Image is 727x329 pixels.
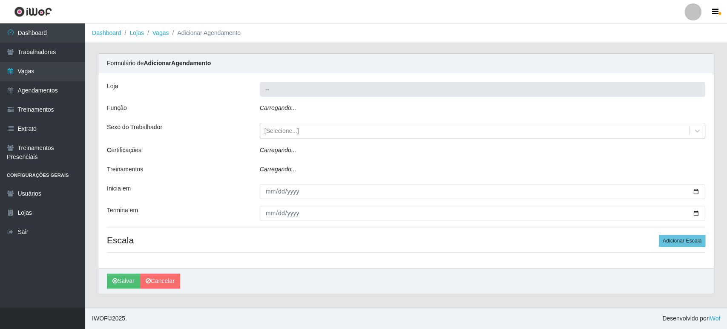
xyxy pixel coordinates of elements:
[92,29,121,36] a: Dashboard
[659,235,705,247] button: Adicionar Escala
[107,235,705,245] h4: Escala
[260,206,705,221] input: 00/00/0000
[107,206,138,215] label: Termina em
[107,146,141,155] label: Certificações
[140,274,180,289] a: Cancelar
[260,184,705,199] input: 00/00/0000
[107,104,127,113] label: Função
[107,123,162,132] label: Sexo do Trabalhador
[152,29,169,36] a: Vagas
[662,314,720,323] span: Desenvolvido por
[98,54,714,73] div: Formulário de
[85,23,727,43] nav: breadcrumb
[264,127,299,136] div: [Selecione...]
[107,82,118,91] label: Loja
[107,184,131,193] label: Inicia em
[92,314,127,323] span: © 2025 .
[14,6,52,17] img: CoreUI Logo
[169,29,241,38] li: Adicionar Agendamento
[144,60,211,66] strong: Adicionar Agendamento
[92,315,108,322] span: IWOF
[107,274,140,289] button: Salvar
[260,104,296,111] i: Carregando...
[107,165,143,174] label: Treinamentos
[708,315,720,322] a: iWof
[260,147,296,153] i: Carregando...
[129,29,144,36] a: Lojas
[260,166,296,173] i: Carregando...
